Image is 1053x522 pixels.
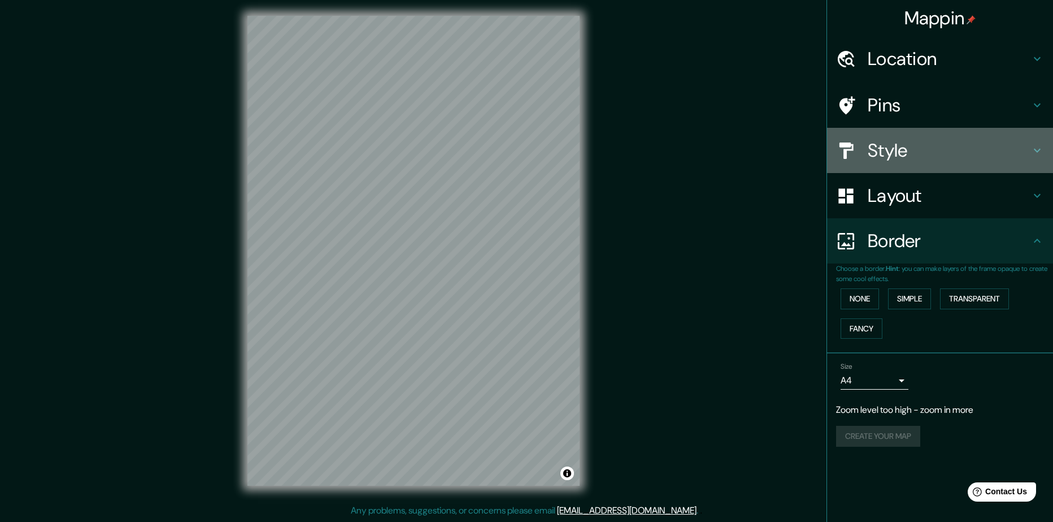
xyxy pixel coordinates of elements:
div: Border [827,218,1053,264]
button: Transparent [940,288,1009,309]
button: Fancy [841,318,882,339]
button: None [841,288,879,309]
p: Any problems, suggestions, or concerns please email . [351,504,698,517]
h4: Layout [868,184,1030,207]
p: Zoom level too high - zoom in more [836,403,1044,417]
div: Layout [827,173,1053,218]
button: Toggle attribution [560,467,574,480]
h4: Location [868,48,1030,70]
canvas: Map [247,16,580,486]
h4: Style [868,139,1030,162]
button: Simple [888,288,931,309]
img: pin-icon.png [967,15,976,24]
iframe: Help widget launcher [952,478,1041,510]
h4: Pins [868,94,1030,117]
div: Location [827,36,1053,81]
div: . [698,504,700,517]
a: [EMAIL_ADDRESS][DOMAIN_NAME] [557,504,697,516]
div: . [700,504,702,517]
p: Choose a border. : you can make layers of the frame opaque to create some cool effects. [836,264,1053,284]
div: Style [827,128,1053,173]
div: A4 [841,372,908,390]
div: Pins [827,83,1053,128]
h4: Border [868,230,1030,252]
label: Size [841,362,852,372]
h4: Mappin [904,7,976,29]
b: Hint [886,264,899,273]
